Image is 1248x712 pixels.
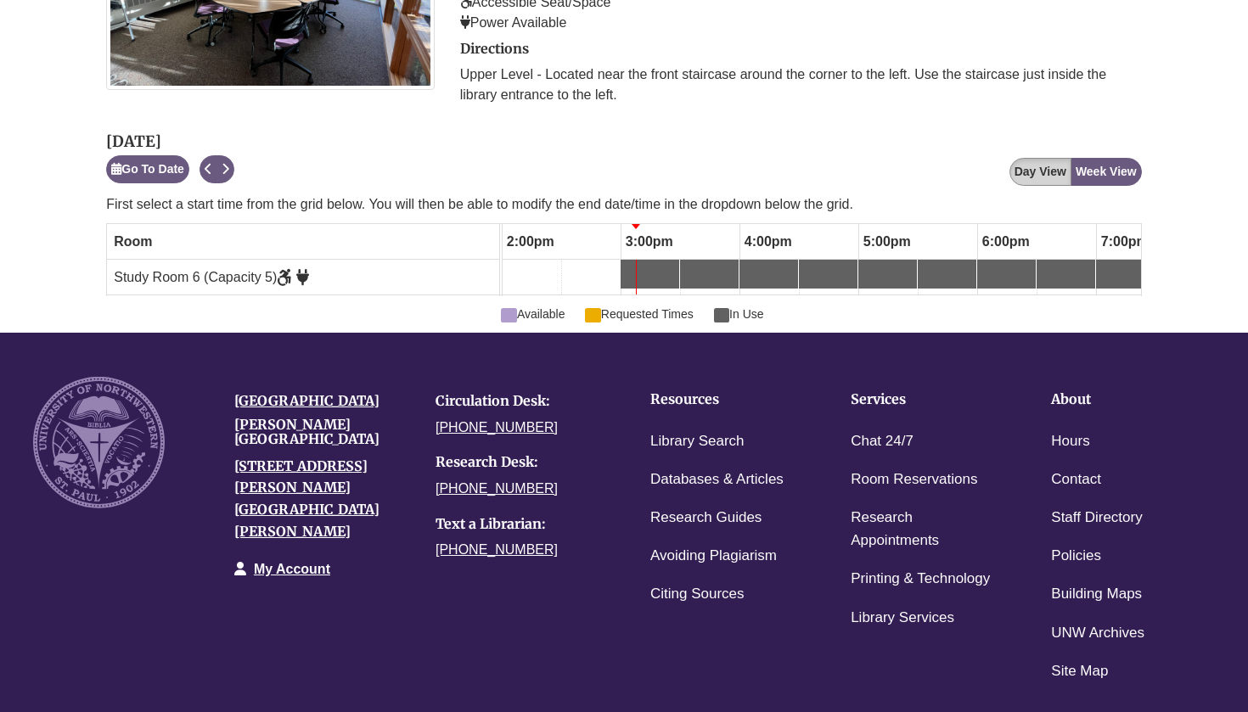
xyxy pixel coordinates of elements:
a: 3:00pm Tuesday, October 7, 2025 - Study Room 6 - In Use [621,260,679,289]
span: Available [501,305,565,323]
a: Research Guides [650,506,762,530]
button: Week View [1071,158,1142,186]
button: Previous [200,155,217,183]
img: UNW seal [33,377,165,508]
a: 6:30pm Tuesday, October 7, 2025 - Study Room 6 - In Use [1037,260,1095,289]
a: Citing Sources [650,582,745,607]
p: Upper Level - Located near the front staircase around the corner to the left. Use the staircase j... [460,64,1142,105]
button: Next [216,155,234,183]
a: Room Reservations [851,468,977,492]
a: Library Search [650,429,745,454]
a: Printing & Technology [851,567,990,591]
a: Databases & Articles [650,468,784,492]
a: 4:00pm Tuesday, October 7, 2025 - Study Room 6 - In Use [739,260,798,289]
a: [GEOGRAPHIC_DATA] [234,392,379,409]
h2: Directions [460,42,1142,57]
span: 5:00pm [859,227,915,256]
h4: Resources [650,392,798,407]
a: Research Appointments [851,506,998,553]
span: 3:00pm [621,227,677,256]
h4: Services [851,392,998,407]
span: 6:00pm [978,227,1034,256]
a: [PHONE_NUMBER] [436,481,558,496]
a: [PHONE_NUMBER] [436,542,558,557]
span: In Use [714,305,764,323]
a: Staff Directory [1051,506,1142,530]
a: [STREET_ADDRESS][PERSON_NAME][GEOGRAPHIC_DATA][PERSON_NAME] [234,457,379,540]
span: Room [114,234,152,249]
a: 5:30pm Tuesday, October 7, 2025 - Study Room 6 - In Use [918,260,976,289]
a: 4:30pm Tuesday, October 7, 2025 - Study Room 6 - In Use [799,260,857,289]
a: 3:30pm Tuesday, October 7, 2025 - Study Room 6 - In Use [680,260,739,289]
button: Day View [1009,158,1071,186]
a: Hours [1051,429,1089,454]
a: 7:00pm Tuesday, October 7, 2025 - Study Room 6 - In Use [1096,260,1155,289]
h4: Research Desk: [436,455,611,470]
span: 7:00pm [1097,227,1153,256]
a: [PHONE_NUMBER] [436,420,558,434]
button: Go To Date [106,155,189,183]
div: directions [460,42,1142,106]
a: My Account [254,562,330,576]
span: Study Room 6 (Capacity 5) [114,270,309,284]
span: Requested Times [585,305,693,323]
p: First select a start time from the grid below. You will then be able to modify the end date/time ... [106,194,1142,215]
h4: Circulation Desk: [436,394,611,409]
a: UNW Archives [1051,621,1144,646]
a: 6:00pm Tuesday, October 7, 2025 - Study Room 6 - In Use [977,260,1036,289]
a: Library Services [851,606,954,631]
span: 2:00pm [503,227,559,256]
a: Chat 24/7 [851,429,914,454]
a: Building Maps [1051,582,1142,607]
a: Avoiding Plagiarism [650,544,777,569]
span: 4:00pm [740,227,796,256]
a: Policies [1051,544,1101,569]
a: 5:00pm Tuesday, October 7, 2025 - Study Room 6 - In Use [858,260,917,289]
h4: [PERSON_NAME][GEOGRAPHIC_DATA] [234,418,410,447]
h4: Text a Librarian: [436,517,611,532]
h4: About [1051,392,1199,407]
a: Contact [1051,468,1101,492]
a: Site Map [1051,659,1108,684]
h2: [DATE] [106,133,234,150]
